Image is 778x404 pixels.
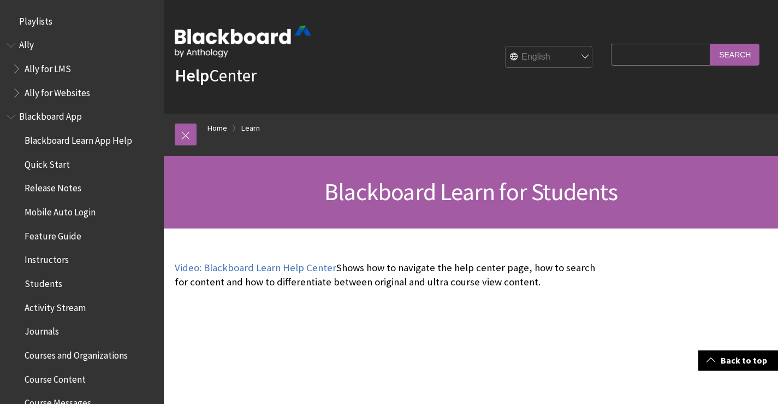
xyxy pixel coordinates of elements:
[710,44,759,65] input: Search
[698,350,778,371] a: Back to top
[7,36,157,102] nav: Book outline for Anthology Ally Help
[25,346,128,361] span: Courses and Organizations
[25,298,86,313] span: Activity Stream
[25,60,71,74] span: Ally for LMS
[175,65,209,86] strong: Help
[175,261,605,289] p: Shows how to navigate the help center page, how to search for content and how to differentiate be...
[25,323,59,337] span: Journals
[324,177,617,207] span: Blackboard Learn for Students
[175,65,257,86] a: HelpCenter
[25,84,90,98] span: Ally for Websites
[19,108,82,122] span: Blackboard App
[241,121,260,135] a: Learn
[25,203,96,218] span: Mobile Auto Login
[25,227,81,242] span: Feature Guide
[25,155,70,170] span: Quick Start
[175,26,311,57] img: Blackboard by Anthology
[25,131,132,146] span: Blackboard Learn App Help
[25,370,86,385] span: Course Content
[207,121,227,135] a: Home
[7,12,157,31] nav: Book outline for Playlists
[506,46,593,68] select: Site Language Selector
[25,251,69,266] span: Instructors
[25,179,81,194] span: Release Notes
[19,12,52,27] span: Playlists
[19,36,34,51] span: Ally
[175,261,336,274] a: Video: Blackboard Learn Help Center
[25,274,62,289] span: Students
